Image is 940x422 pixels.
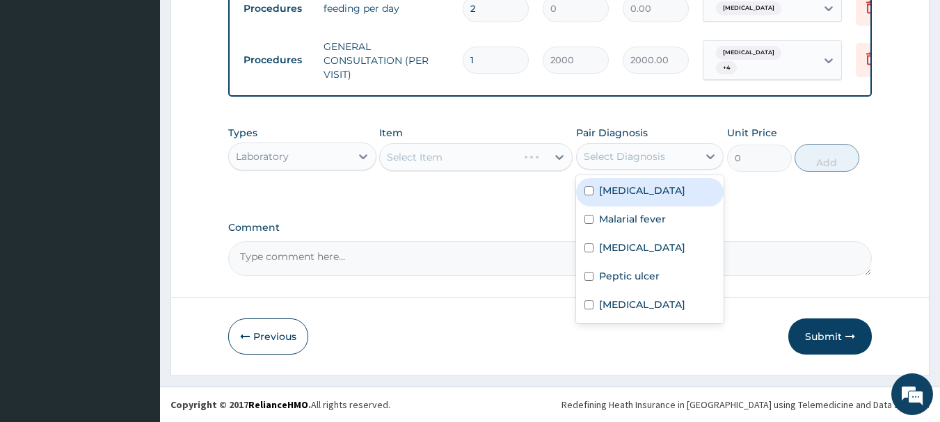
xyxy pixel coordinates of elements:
[716,61,737,75] span: + 4
[599,184,685,197] label: [MEDICAL_DATA]
[599,241,685,254] label: [MEDICAL_DATA]
[228,318,308,355] button: Previous
[26,70,56,104] img: d_794563401_company_1708531726252_794563401
[160,387,940,422] footer: All rights reserved.
[7,277,265,326] textarea: Type your message and hit 'Enter'
[716,46,781,60] span: [MEDICAL_DATA]
[788,318,872,355] button: Submit
[236,149,289,163] div: Laboratory
[727,126,777,140] label: Unit Price
[561,398,930,412] div: Redefining Heath Insurance in [GEOGRAPHIC_DATA] using Telemedicine and Data Science!
[228,7,262,40] div: Minimize live chat window
[81,124,192,264] span: We're online!
[237,47,317,73] td: Procedures
[599,298,685,311] label: [MEDICAL_DATA]
[599,212,666,226] label: Malarial fever
[716,1,781,15] span: [MEDICAL_DATA]
[228,222,873,234] label: Comment
[248,398,308,411] a: RelianceHMO
[795,144,859,172] button: Add
[317,33,456,88] td: GENERAL CONSULTATION (PER VISIT)
[599,269,660,283] label: Peptic ulcer
[72,78,234,96] div: Chat with us now
[576,126,648,140] label: Pair Diagnosis
[584,149,665,163] div: Select Diagnosis
[379,126,403,140] label: Item
[228,127,257,139] label: Types
[170,398,311,411] strong: Copyright © 2017 .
